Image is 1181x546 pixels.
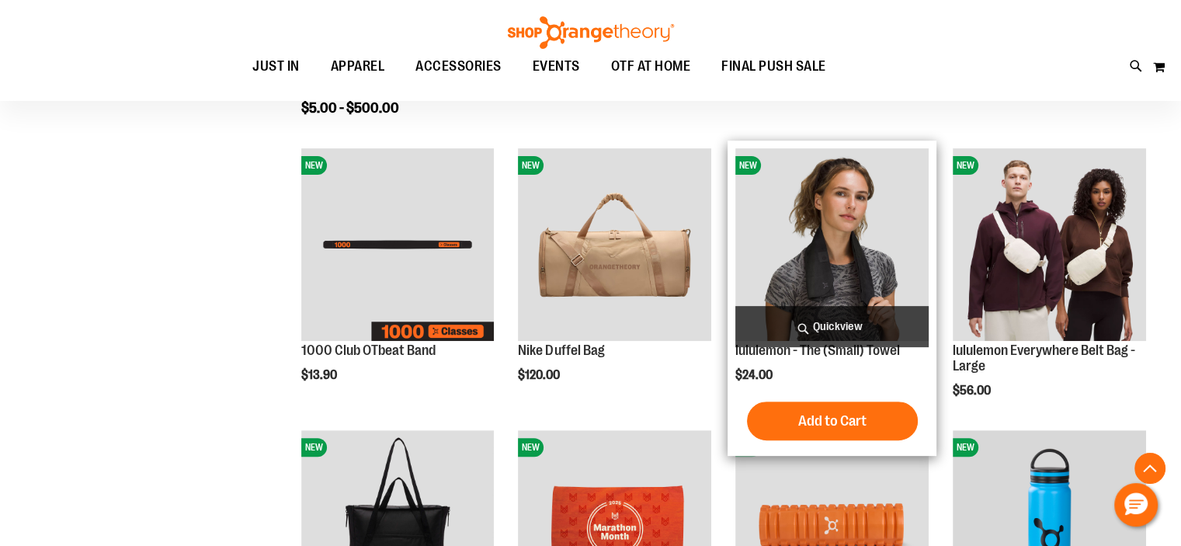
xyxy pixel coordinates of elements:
[596,49,707,85] a: OTF AT HOME
[533,49,580,84] span: EVENTS
[518,343,604,358] a: Nike Duffel Bag
[953,156,978,175] span: NEW
[400,49,517,84] a: ACCESSORIES
[301,148,495,344] a: Image of 1000 Club OTbeat BandNEW
[517,49,596,85] a: EVENTS
[331,49,385,84] span: APPAREL
[301,368,339,382] span: $13.90
[237,49,315,85] a: JUST IN
[953,438,978,457] span: NEW
[518,368,562,382] span: $120.00
[301,100,399,116] span: $5.00 - $500.00
[735,156,761,175] span: NEW
[953,384,993,398] span: $56.00
[953,148,1146,342] img: lululemon Everywhere Belt Bag - Large
[518,148,711,342] img: Nike Duffel Bag
[735,148,929,342] img: lululemon - The (Small) Towel
[518,148,711,344] a: Nike Duffel BagNEW
[518,438,544,457] span: NEW
[953,343,1135,374] a: lululemon Everywhere Belt Bag - Large
[953,148,1146,344] a: lululemon Everywhere Belt Bag - LargeNEW
[728,141,936,457] div: product
[611,49,691,84] span: OTF AT HOME
[945,141,1154,437] div: product
[747,402,918,440] button: Add to Cart
[315,49,401,85] a: APPAREL
[1134,453,1165,484] button: Back To Top
[735,306,929,347] a: Quickview
[415,49,502,84] span: ACCESSORIES
[252,49,300,84] span: JUST IN
[505,16,676,49] img: Shop Orangetheory
[518,156,544,175] span: NEW
[301,156,327,175] span: NEW
[735,368,775,382] span: $24.00
[706,49,842,85] a: FINAL PUSH SALE
[510,141,719,423] div: product
[301,438,327,457] span: NEW
[1114,483,1158,527] button: Hello, have a question? Let’s chat.
[301,343,436,358] a: 1000 Club OTbeat Band
[301,148,495,342] img: Image of 1000 Club OTbeat Band
[721,49,826,84] span: FINAL PUSH SALE
[798,412,867,429] span: Add to Cart
[294,141,502,415] div: product
[735,148,929,344] a: lululemon - The (Small) TowelNEW
[735,343,900,358] a: lululemon - The (Small) Towel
